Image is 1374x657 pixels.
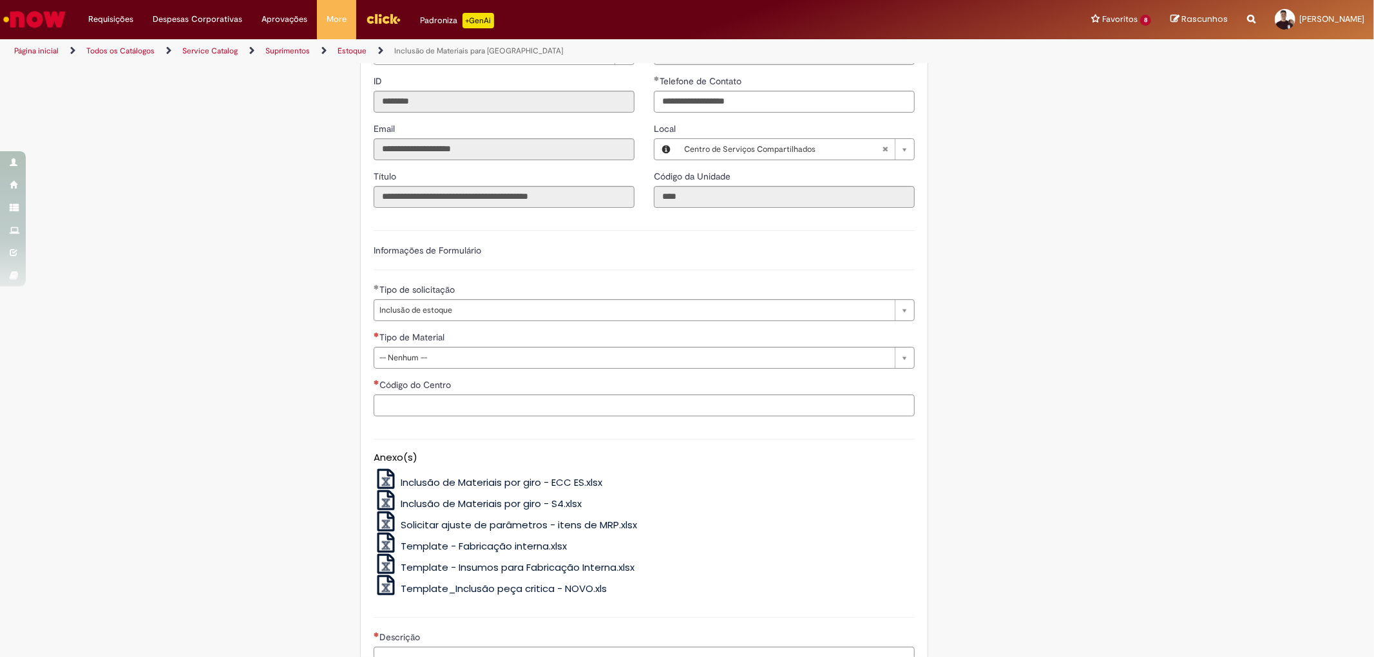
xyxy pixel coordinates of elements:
a: Página inicial [14,46,59,56]
a: Centro de Serviços CompartilhadosLimpar campo Local [678,139,914,160]
a: Solicitar ajuste de parâmetros - itens de MRP.xlsx [374,518,637,532]
div: Padroniza [420,13,494,28]
a: Rascunhos [1170,14,1228,26]
label: Somente leitura - Título [374,170,399,183]
img: click_logo_yellow_360x200.png [366,9,401,28]
span: Inclusão de Materiais por giro - S4.xlsx [401,497,582,510]
span: Centro de Serviços Compartilhados [684,139,882,160]
label: Somente leitura - Código da Unidade [654,170,733,183]
span: Template - Insumos para Fabricação Interna.xlsx [401,560,635,574]
span: Código do Centro [379,379,453,391]
a: Suprimentos [265,46,310,56]
label: Somente leitura - ID [374,75,385,88]
p: +GenAi [463,13,494,28]
span: Somente leitura - Email [374,123,397,134]
span: [PERSON_NAME] [1299,14,1364,24]
a: Inclusão de Materiais por giro - ECC ES.xlsx [374,476,602,489]
a: Todos os Catálogos [86,46,155,56]
a: Service Catalog [182,46,238,56]
span: Descrição [379,631,423,643]
span: Favoritos [1102,13,1138,26]
span: Necessários [374,380,379,385]
span: Tipo de Material [379,331,447,343]
span: Template - Fabricação interna.xlsx [401,539,567,553]
span: Inclusão de Materiais por giro - ECC ES.xlsx [401,476,602,489]
label: Informações de Formulário [374,245,481,256]
a: Inclusão de Materiais para [GEOGRAPHIC_DATA] [394,46,563,56]
a: Inclusão de Materiais por giro - S4.xlsx [374,497,582,510]
a: Estoque [338,46,367,56]
ul: Trilhas de página [10,39,906,63]
input: Telefone de Contato [654,91,915,113]
span: Local [654,123,678,134]
input: Título [374,186,635,208]
span: Inclusão de estoque [379,300,888,320]
span: More [327,13,347,26]
span: Solicitar ajuste de parâmetros - itens de MRP.xlsx [401,518,637,532]
h5: Anexo(s) [374,452,915,463]
span: 8 [1140,15,1151,26]
label: Somente leitura - Email [374,122,397,135]
span: Necessários [374,332,379,337]
span: Somente leitura - ID [374,75,385,87]
a: Template - Insumos para Fabricação Interna.xlsx [374,560,635,574]
span: Template_Inclusão peça critica - NOVO.xls [401,582,607,595]
span: Somente leitura - Título [374,171,399,182]
input: Email [374,138,635,160]
span: Necessários [374,632,379,637]
img: ServiceNow [1,6,68,32]
span: Telefone de Contato [660,75,744,87]
span: Rascunhos [1181,13,1228,25]
abbr: Limpar campo Local [875,139,895,160]
a: Template_Inclusão peça critica - NOVO.xls [374,582,607,595]
span: Obrigatório Preenchido [374,284,379,290]
span: Requisições [88,13,133,26]
input: Código do Centro [374,394,915,416]
span: Aprovações [262,13,307,26]
input: Código da Unidade [654,186,915,208]
button: Local, Visualizar este registro Centro de Serviços Compartilhados [654,139,678,160]
span: Tipo de solicitação [379,284,457,295]
span: Obrigatório Preenchido [654,76,660,81]
span: -- Nenhum -- [379,347,888,368]
span: Somente leitura - Código da Unidade [654,171,733,182]
span: Despesas Corporativas [153,13,242,26]
input: ID [374,91,635,113]
a: Template - Fabricação interna.xlsx [374,539,567,553]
